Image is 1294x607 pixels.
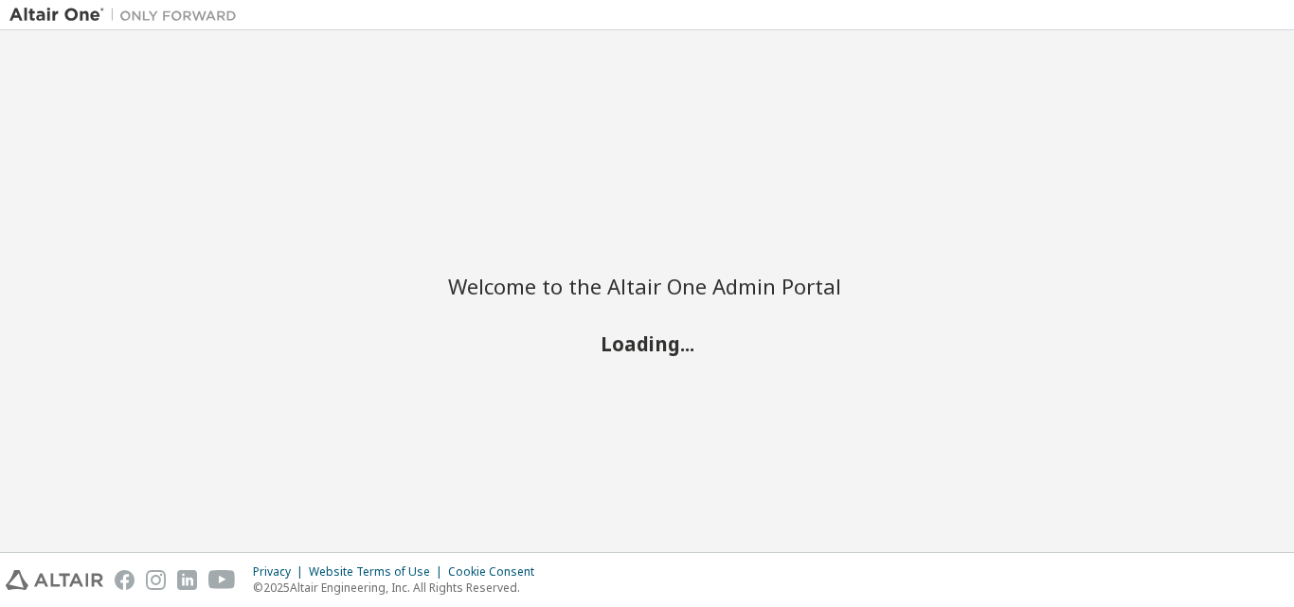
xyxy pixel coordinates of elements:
[115,570,135,590] img: facebook.svg
[448,273,846,299] h2: Welcome to the Altair One Admin Portal
[6,570,103,590] img: altair_logo.svg
[253,564,309,580] div: Privacy
[208,570,236,590] img: youtube.svg
[9,6,246,25] img: Altair One
[309,564,448,580] div: Website Terms of Use
[448,330,846,355] h2: Loading...
[146,570,166,590] img: instagram.svg
[177,570,197,590] img: linkedin.svg
[448,564,546,580] div: Cookie Consent
[253,580,546,596] p: © 2025 Altair Engineering, Inc. All Rights Reserved.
